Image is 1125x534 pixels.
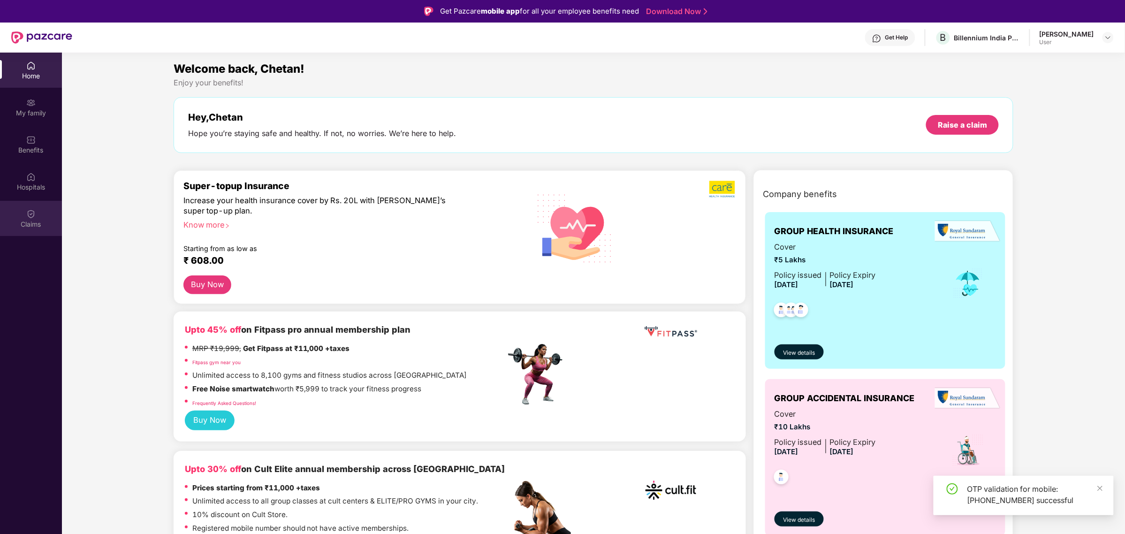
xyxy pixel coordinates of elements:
img: fpp.png [505,342,571,407]
strong: Prices starting from ₹11,000 +taxes [192,483,320,492]
span: Company benefits [763,188,837,201]
img: svg+xml;base64,PHN2ZyB4bWxucz0iaHR0cDovL3d3dy53My5vcmcvMjAwMC9zdmciIHdpZHRoPSI0OC45NDMiIGhlaWdodD... [790,300,813,323]
img: svg+xml;base64,PHN2ZyBpZD0iRHJvcGRvd24tMzJ4MzIiIHhtbG5zPSJodHRwOi8vd3d3LnczLm9yZy8yMDAwL3N2ZyIgd2... [1104,34,1112,41]
b: on Fitpass pro annual membership plan [185,324,411,335]
img: svg+xml;base64,PHN2ZyB4bWxucz0iaHR0cDovL3d3dy53My5vcmcvMjAwMC9zdmciIHdpZHRoPSI0OC45NDMiIGhlaWdodD... [770,300,793,323]
span: [DATE] [775,447,798,456]
span: B [940,32,946,43]
img: svg+xml;base64,PHN2ZyBpZD0iSG9zcGl0YWxzIiB4bWxucz0iaHR0cDovL3d3dy53My5vcmcvMjAwMC9zdmciIHdpZHRoPS... [26,172,36,182]
span: Cover [775,408,876,420]
img: icon [953,268,983,299]
b: on Cult Elite annual membership across [GEOGRAPHIC_DATA] [185,464,505,474]
img: New Pazcare Logo [11,31,72,44]
img: svg+xml;base64,PHN2ZyBpZD0iSGVscC0zMngzMiIgeG1sbnM9Imh0dHA6Ly93d3cudzMub3JnLzIwMDAvc3ZnIiB3aWR0aD... [872,34,882,43]
img: svg+xml;base64,PHN2ZyB4bWxucz0iaHR0cDovL3d3dy53My5vcmcvMjAwMC9zdmciIHdpZHRoPSI0OC45MTUiIGhlaWdodD... [780,300,803,323]
b: Upto 45% off [185,324,241,335]
button: View details [775,511,824,526]
div: Hope you’re staying safe and healthy. If not, no worries. We’re here to help. [188,129,456,138]
div: User [1040,38,1094,46]
span: View details [783,516,815,525]
span: close [1097,485,1103,492]
img: svg+xml;base64,PHN2ZyBpZD0iQ2xhaW0iIHhtbG5zPSJodHRwOi8vd3d3LnczLm9yZy8yMDAwL3N2ZyIgd2lkdGg9IjIwIi... [26,209,36,219]
div: Enjoy your benefits! [174,78,1014,88]
img: b5dec4f62d2307b9de63beb79f102df3.png [709,180,736,198]
img: icon [952,434,984,467]
div: Raise a claim [938,120,987,130]
span: [DATE] [775,280,798,289]
strong: Get Fitpass at ₹11,000 +taxes [243,344,350,353]
div: ₹ 608.00 [183,255,496,266]
img: svg+xml;base64,PHN2ZyBpZD0iSG9tZSIgeG1sbnM9Imh0dHA6Ly93d3cudzMub3JnLzIwMDAvc3ZnIiB3aWR0aD0iMjAiIG... [26,61,36,70]
div: OTP validation for mobile: [PHONE_NUMBER] successful [967,483,1102,506]
img: fppp.png [643,323,699,340]
div: Policy issued [775,269,822,281]
span: GROUP HEALTH INSURANCE [775,225,894,238]
img: svg+xml;base64,PHN2ZyB4bWxucz0iaHR0cDovL3d3dy53My5vcmcvMjAwMC9zdmciIHdpZHRoPSI0OC45NDMiIGhlaWdodD... [770,467,793,490]
img: svg+xml;base64,PHN2ZyB3aWR0aD0iMjAiIGhlaWdodD0iMjAiIHZpZXdCb3g9IjAgMCAyMCAyMCIgZmlsbD0ibm9uZSIgeG... [26,98,36,107]
div: Super-topup Insurance [183,180,506,191]
del: MRP ₹19,999, [192,344,241,353]
img: insurerLogo [935,220,1001,243]
div: [PERSON_NAME] [1040,30,1094,38]
span: GROUP ACCIDENTAL INSURANCE [775,392,915,405]
div: Policy issued [775,436,822,448]
div: Get Pazcare for all your employee benefits need [440,6,639,17]
strong: mobile app [481,7,520,15]
span: ₹5 Lakhs [775,254,876,266]
div: Hey, Chetan [188,112,456,123]
button: Buy Now [185,411,235,430]
div: Know more [183,220,500,227]
div: Starting from as low as [183,244,466,251]
img: Logo [424,7,433,16]
p: 10% discount on Cult Store. [192,509,288,520]
p: Registered mobile number should not have active memberships. [192,523,409,534]
p: Unlimited access to all group classes at cult centers & ELITE/PRO GYMS in your city. [192,496,479,507]
a: Frequently Asked Questions! [192,400,256,406]
a: Fitpass gym near you [192,359,241,365]
div: Billennium India Private Limited [954,33,1020,42]
div: Policy Expiry [830,436,876,448]
a: Download Now [646,7,705,16]
p: Unlimited access to 8,100 gyms and fitness studios across [GEOGRAPHIC_DATA] [192,370,467,381]
span: check-circle [947,483,958,495]
img: svg+xml;base64,PHN2ZyB4bWxucz0iaHR0cDovL3d3dy53My5vcmcvMjAwMC9zdmciIHhtbG5zOnhsaW5rPSJodHRwOi8vd3... [530,182,620,273]
img: insurerLogo [935,387,1001,410]
p: worth ₹5,999 to track your fitness progress [192,383,422,395]
button: Buy Now [183,275,232,294]
span: View details [783,349,815,358]
strong: Free Noise smartwatch [192,384,274,393]
span: Cover [775,241,876,253]
span: [DATE] [830,447,854,456]
div: Policy Expiry [830,269,876,281]
div: Get Help [885,34,908,41]
span: ₹10 Lakhs [775,421,876,433]
b: Upto 30% off [185,464,241,474]
span: Welcome back, Chetan! [174,62,304,76]
img: cult.png [643,462,699,519]
img: svg+xml;base64,PHN2ZyBpZD0iQmVuZWZpdHMiIHhtbG5zPSJodHRwOi8vd3d3LnczLm9yZy8yMDAwL3N2ZyIgd2lkdGg9Ij... [26,135,36,145]
img: Stroke [704,7,707,16]
span: [DATE] [830,280,854,289]
div: Increase your health insurance cover by Rs. 20L with [PERSON_NAME]’s super top-up plan. [183,196,465,216]
button: View details [775,344,824,359]
span: right [225,223,230,229]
